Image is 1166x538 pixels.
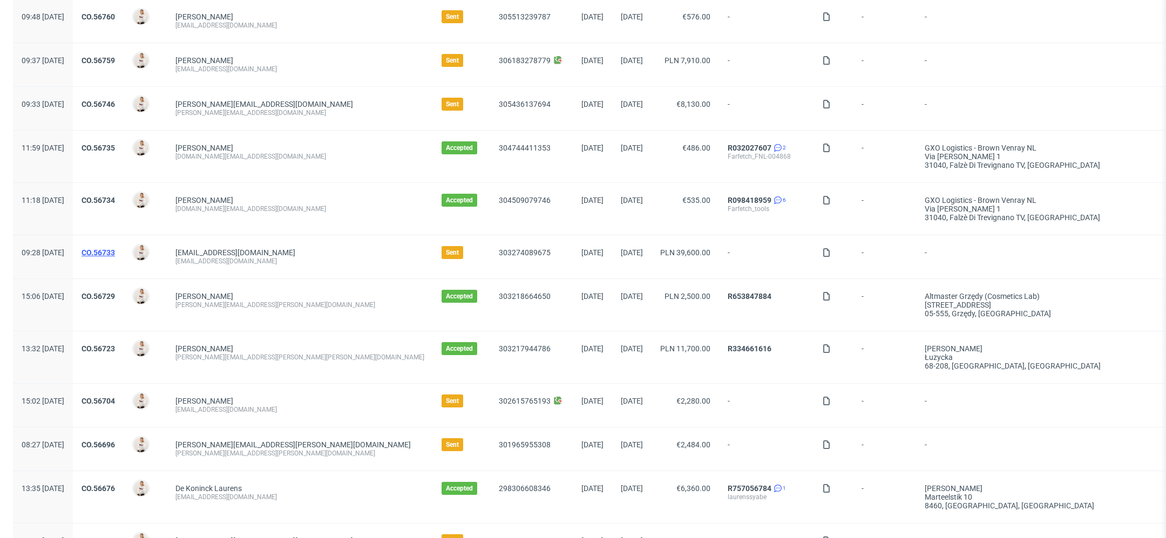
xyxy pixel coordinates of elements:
span: - [728,12,805,30]
span: [DATE] [621,292,643,301]
span: - [925,100,1163,117]
a: [PERSON_NAME] [175,12,233,21]
span: Sent [446,100,459,108]
img: Mari Fok [133,393,148,408]
img: Mari Fok [133,437,148,452]
div: [DOMAIN_NAME][EMAIL_ADDRESS][DOMAIN_NAME] [175,205,424,213]
div: Marteelstik 10 [925,493,1163,501]
a: 303217944786 [499,344,551,353]
a: R757056784 [728,484,771,493]
a: 1 [771,484,786,493]
span: - [862,12,907,30]
div: [PERSON_NAME][EMAIL_ADDRESS][DOMAIN_NAME] [175,108,424,117]
img: Mari Fok [133,140,148,155]
a: [PERSON_NAME] [175,344,233,353]
a: CO.56676 [82,484,115,493]
span: €6,360.00 [676,484,710,493]
span: 15:02 [DATE] [22,397,64,405]
a: CO.56733 [82,248,115,257]
span: [DATE] [621,196,643,205]
a: CO.56696 [82,440,115,449]
a: [PERSON_NAME] [175,56,233,65]
span: PLN 7,910.00 [665,56,710,65]
span: Accepted [446,144,473,152]
span: PLN 2,500.00 [665,292,710,301]
a: 2 [771,144,786,152]
img: Mari Fok [133,481,148,496]
a: 304744411353 [499,144,551,152]
a: R098418959 [728,196,771,205]
a: 301965955308 [499,440,551,449]
a: R032027607 [728,144,771,152]
a: CO.56734 [82,196,115,205]
img: Mari Fok [133,245,148,260]
span: 2 [783,144,786,152]
img: Mari Fok [133,193,148,208]
a: CO.56735 [82,144,115,152]
span: [DATE] [621,484,643,493]
span: [PERSON_NAME][EMAIL_ADDRESS][PERSON_NAME][DOMAIN_NAME] [175,440,411,449]
span: €486.00 [682,144,710,152]
div: Farfetch_FNL-004868 [728,152,805,161]
div: GXO Logistics - Brown Venray NL [925,196,1163,205]
span: [DATE] [621,12,643,21]
a: [PERSON_NAME] [175,397,233,405]
span: - [862,484,907,510]
span: 11:59 [DATE] [22,144,64,152]
a: R653847884 [728,292,771,301]
a: CO.56723 [82,344,115,353]
span: [DATE] [621,56,643,65]
span: Accepted [446,344,473,353]
span: 09:28 [DATE] [22,248,64,257]
span: [DATE] [581,12,604,21]
span: - [862,144,907,169]
span: Sent [446,397,459,405]
span: [DATE] [621,344,643,353]
div: [STREET_ADDRESS] [925,301,1163,309]
span: 09:33 [DATE] [22,100,64,108]
div: [EMAIL_ADDRESS][DOMAIN_NAME] [175,257,424,265]
div: 31040, Falzè di Trevignano TV , [GEOGRAPHIC_DATA] [925,213,1163,222]
div: 68-208, [GEOGRAPHIC_DATA] , [GEOGRAPHIC_DATA] [925,362,1163,370]
span: [DATE] [581,292,604,301]
span: 13:32 [DATE] [22,344,64,353]
span: 09:37 [DATE] [22,56,64,65]
div: Altmaster Grzędy (Cosmetics Lab) [925,292,1163,301]
span: - [728,248,805,265]
span: - [862,248,907,265]
a: 305513239787 [499,12,551,21]
span: PLN 11,700.00 [660,344,710,353]
span: - [862,344,907,370]
span: [DATE] [581,56,604,65]
span: [DATE] [581,248,604,257]
span: - [925,248,1163,265]
a: [PERSON_NAME] [175,144,233,152]
span: - [925,12,1163,30]
span: [DATE] [581,344,604,353]
img: Mari Fok [133,97,148,112]
span: - [925,56,1163,73]
a: 305436137694 [499,100,551,108]
span: [DATE] [581,440,604,449]
a: 303274089675 [499,248,551,257]
div: Farfetch_tools [728,205,805,213]
span: Sent [446,248,459,257]
span: [DATE] [621,440,643,449]
span: - [862,292,907,318]
span: [DATE] [581,397,604,405]
span: - [728,56,805,73]
div: via [PERSON_NAME] 1 [925,152,1163,161]
span: 09:48 [DATE] [22,12,64,21]
span: [DATE] [581,484,604,493]
span: €2,484.00 [676,440,710,449]
span: - [862,397,907,414]
img: Mari Fok [133,341,148,356]
span: Accepted [446,292,473,301]
img: Mari Fok [133,53,148,68]
span: [DATE] [621,100,643,108]
a: CO.56704 [82,397,115,405]
a: [PERSON_NAME] [175,196,233,205]
a: 298306608346 [499,484,551,493]
a: 6 [771,196,786,205]
span: 15:06 [DATE] [22,292,64,301]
